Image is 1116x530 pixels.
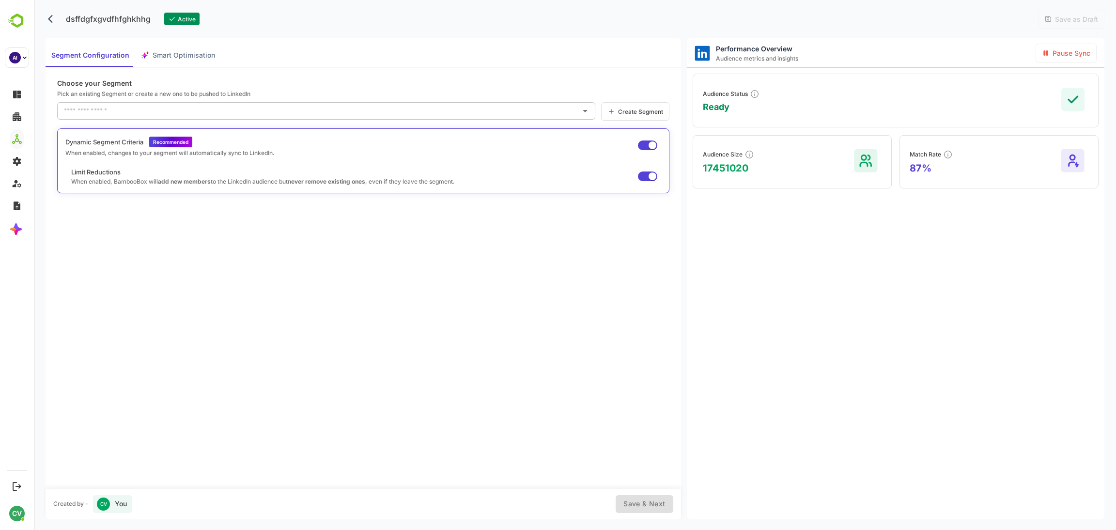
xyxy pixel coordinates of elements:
[31,138,109,146] p: Dynamic Segment Criteria
[669,102,726,112] span: Ready
[1016,49,1056,57] span: Pause Sync
[876,162,919,174] span: 87%
[669,151,709,158] span: Audience Size
[63,498,76,511] div: CV
[124,178,177,185] strong: add new members
[23,90,635,97] p: Pick an existing Segment or create a new one to be pushed to LinkedIn
[31,149,241,156] p: When enabled, changes to your segment will automatically sync to LinkedIn.
[682,45,764,53] span: Performance Overview
[19,501,54,507] div: Created by -
[581,108,629,115] span: Create Segment
[9,506,25,521] div: CV
[37,168,421,176] p: Limit Reductions
[1018,15,1064,23] span: Save as Draft
[1004,10,1070,29] div: Fill the title in order to activate
[669,90,714,97] span: Audience Status
[142,16,162,23] span: Active
[9,52,21,63] div: AI
[254,178,331,185] strong: never remove existing ones
[582,495,639,513] div: Fill the title and select segment in order to activate
[5,12,30,30] img: BambooboxLogoMark.f1c84d78b4c51b1a7b5f700c9845e183.svg
[544,104,558,118] button: Open
[682,55,764,62] span: Audience metrics and insights
[716,89,726,99] span: Current build state of the audience synced
[12,12,26,26] button: back
[669,162,720,174] span: 17451020
[10,480,23,493] button: Logout
[23,79,635,87] p: Choose your Segment
[711,150,720,159] span: Total members LinkedIn has successfully matched for this audience
[876,151,907,158] span: Match Rate
[909,150,919,159] span: Percentage of contacts/companies LinkedIn successfully matched
[567,102,635,121] a: Create Segment
[119,139,155,145] span: Recommended
[37,178,421,185] p: When enabled, BambooBox will to the LinkedIn audience but , even if they leave the segment.
[26,9,123,29] p: dsffdgfxgvdfhfghkhhg
[17,49,95,62] span: Segment Configuration
[59,495,98,513] div: You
